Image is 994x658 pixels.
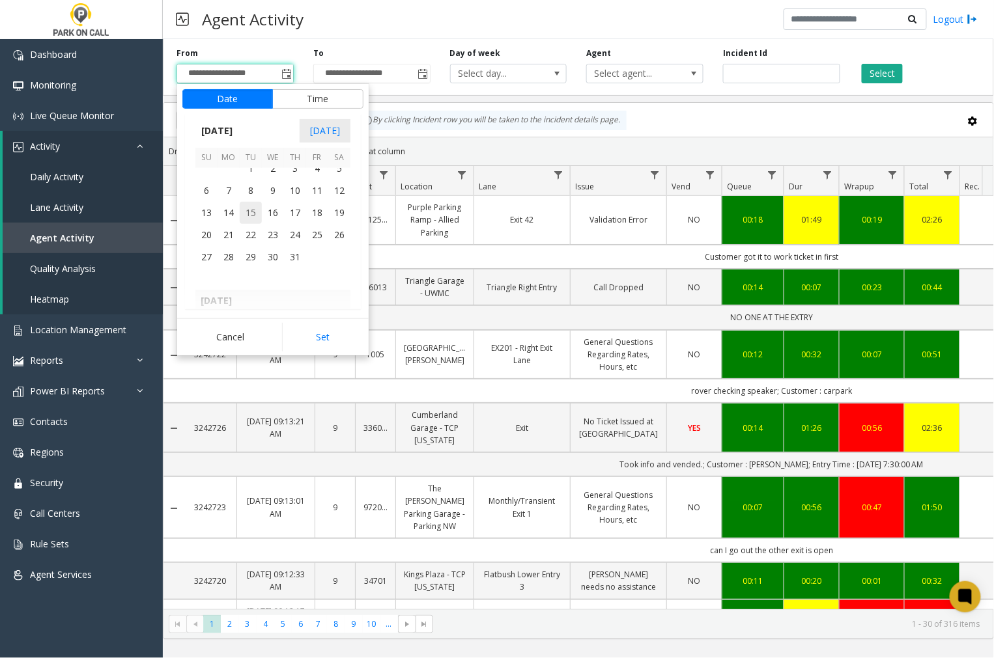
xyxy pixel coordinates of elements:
a: Triangle Right Entry [482,281,562,294]
span: 10 [284,180,306,202]
td: Sunday, July 20, 2025 [195,224,218,246]
span: Page 4 [257,615,274,633]
a: 9 [323,575,347,587]
a: Daily Activity [3,161,163,192]
span: 3 [284,158,306,180]
span: 23 [262,224,284,246]
img: 'icon' [13,111,23,122]
span: Select day... [451,64,543,83]
span: 8 [240,180,262,202]
td: Monday, July 14, 2025 [218,202,240,224]
td: Saturday, July 5, 2025 [328,158,350,180]
div: 00:18 [730,213,776,226]
span: 2 [262,158,284,180]
a: 00:56 [792,501,831,514]
div: 00:51 [913,348,952,361]
span: Rule Sets [30,538,69,550]
span: Page 8 [327,615,345,633]
a: YES [675,422,714,434]
span: Go to the next page [398,615,416,633]
a: [DATE] 09:13:01 AM [245,495,307,519]
span: Call Centers [30,507,80,519]
span: 16 [262,202,284,224]
td: Saturday, July 26, 2025 [328,224,350,246]
span: 18 [306,202,328,224]
td: Thursday, July 10, 2025 [284,180,306,202]
a: 9 [323,422,347,434]
a: [DATE] 09:12:17 AM [245,605,307,630]
th: [DATE] [195,290,350,312]
td: Tuesday, July 8, 2025 [240,180,262,202]
span: Page 9 [345,615,362,633]
a: Dur Filter Menu [819,166,836,184]
th: Mo [218,148,240,168]
span: Reports [30,354,63,366]
span: 4 [306,158,328,180]
span: 28 [218,246,240,268]
a: 01:26 [792,422,831,434]
a: 00:32 [913,575,952,587]
a: 00:14 [730,422,776,434]
a: 00:20 [792,575,831,587]
a: Exit 42 [482,213,562,226]
span: Quality Analysis [30,262,96,275]
a: NO [675,213,714,226]
a: Logout [933,12,978,26]
a: 34701 [363,575,388,587]
a: 9 [323,501,347,514]
a: 00:23 [847,281,896,294]
span: Live Queue Monitor [30,109,114,122]
span: Agent Activity [30,232,94,244]
img: 'icon' [13,325,23,336]
a: Issue Filter Menu [646,166,664,184]
span: Page 6 [292,615,309,633]
a: Activity [3,131,163,161]
a: Quality Analysis [3,253,163,284]
span: Select agent... [587,64,679,83]
span: 30 [262,246,284,268]
a: NO [675,575,714,587]
label: Agent [586,48,611,59]
label: From [177,48,198,59]
span: 1 [240,158,262,180]
img: 'icon' [13,540,23,550]
span: 7 [218,180,240,202]
td: Sunday, July 13, 2025 [195,202,218,224]
span: NO [689,282,701,293]
span: Page 3 [239,615,257,633]
span: 24 [284,224,306,246]
span: Go to the last page [419,619,430,629]
div: 02:26 [913,213,952,226]
button: Time tab [272,89,363,109]
td: Tuesday, July 22, 2025 [240,224,262,246]
th: Fr [306,148,328,168]
td: Thursday, July 3, 2025 [284,158,306,180]
a: 3242726 [192,422,229,434]
td: Tuesday, July 15, 2025 [240,202,262,224]
span: 20 [195,224,218,246]
span: 6 [195,180,218,202]
a: 00:11 [730,575,776,587]
img: 'icon' [13,570,23,581]
a: 00:47 [847,501,896,514]
a: The [PERSON_NAME] Parking Garage - Parking NW [404,482,466,532]
a: NO [675,348,714,361]
a: 00:32 [792,348,831,361]
span: 17 [284,202,306,224]
label: To [313,48,324,59]
div: 00:44 [913,281,952,294]
span: Location [401,181,433,192]
span: 9 [262,180,284,202]
td: Sunday, July 27, 2025 [195,246,218,268]
button: Date tab [182,89,273,109]
td: Saturday, July 12, 2025 [328,180,350,202]
td: Friday, July 11, 2025 [306,180,328,202]
a: Monthly/Transient Exit 1 [482,495,562,519]
a: 972010 [363,501,388,514]
a: EX201 - Right Exit Lane [482,342,562,366]
a: 02:36 [913,422,952,434]
div: 01:50 [913,501,952,514]
span: 12 [328,180,350,202]
a: 00:56 [847,422,896,434]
